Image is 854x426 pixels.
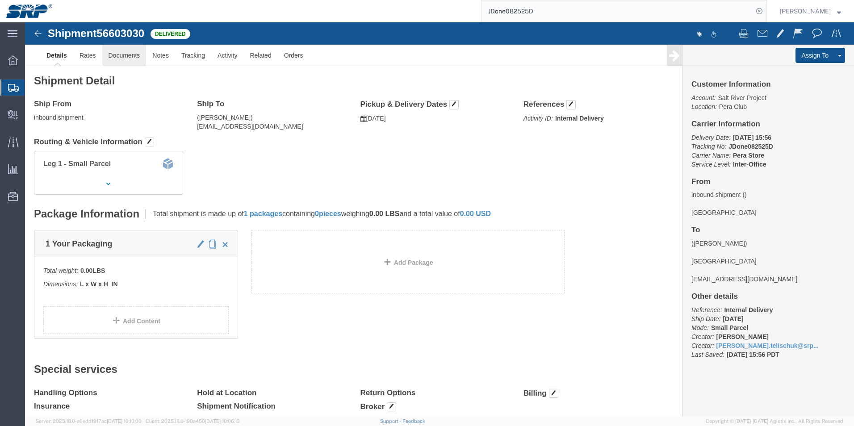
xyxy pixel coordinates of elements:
[146,418,240,424] span: Client: 2025.18.0-198a450
[205,418,240,424] span: [DATE] 10:06:13
[481,0,753,22] input: Search for shipment number, reference number
[6,4,52,18] img: logo
[36,418,142,424] span: Server: 2025.18.0-a0edd1917ac
[402,418,425,424] a: Feedback
[107,418,142,424] span: [DATE] 10:10:00
[706,418,843,425] span: Copyright © [DATE]-[DATE] Agistix Inc., All Rights Reserved
[25,22,854,417] iframe: FS Legacy Container
[779,6,841,17] button: [PERSON_NAME]
[380,418,402,424] a: Support
[780,6,831,16] span: Irma Gaitan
